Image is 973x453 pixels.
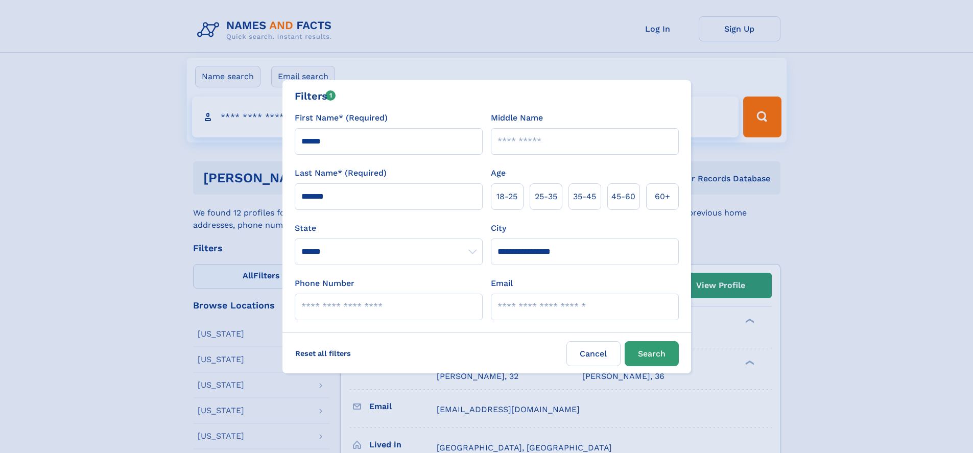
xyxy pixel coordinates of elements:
label: State [295,222,483,234]
span: 18‑25 [496,190,517,203]
label: Age [491,167,506,179]
span: 25‑35 [535,190,557,203]
label: City [491,222,506,234]
button: Search [625,341,679,366]
span: 60+ [655,190,670,203]
label: Phone Number [295,277,354,290]
label: Middle Name [491,112,543,124]
div: Filters [295,88,336,104]
span: 45‑60 [611,190,635,203]
span: 35‑45 [573,190,596,203]
label: Last Name* (Required) [295,167,387,179]
label: Email [491,277,513,290]
label: Reset all filters [289,341,358,366]
label: First Name* (Required) [295,112,388,124]
label: Cancel [566,341,621,366]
